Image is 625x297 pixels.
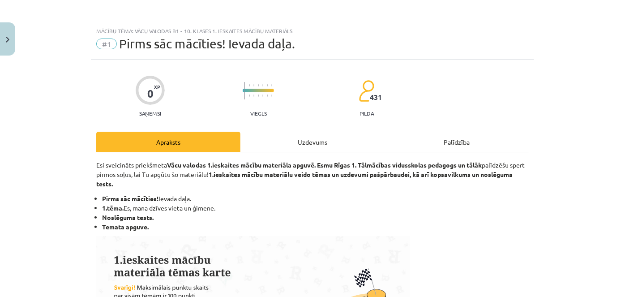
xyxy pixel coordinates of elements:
[249,84,250,86] img: icon-short-line-57e1e144782c952c97e751825c79c345078a6d821885a25fce030b3d8c18986b.svg
[102,194,529,203] li: Ievada daļa.
[102,204,124,212] b: 1.tēma.
[96,39,117,49] span: #1
[147,87,154,100] div: 0
[360,110,374,116] p: pilda
[154,84,160,89] span: XP
[249,95,250,97] img: icon-short-line-57e1e144782c952c97e751825c79c345078a6d821885a25fce030b3d8c18986b.svg
[250,110,267,116] p: Viegls
[96,28,529,34] div: Mācību tēma: Vācu valodas b1 - 10. klases 1. ieskaites mācību materiāls
[102,203,529,213] li: Es, mana dzīves vieta un ģimene.
[258,95,259,97] img: icon-short-line-57e1e144782c952c97e751825c79c345078a6d821885a25fce030b3d8c18986b.svg
[6,37,9,43] img: icon-close-lesson-0947bae3869378f0d4975bcd49f059093ad1ed9edebbc8119c70593378902aed.svg
[253,95,254,97] img: icon-short-line-57e1e144782c952c97e751825c79c345078a6d821885a25fce030b3d8c18986b.svg
[102,223,149,231] b: Temata apguve.
[267,95,268,97] img: icon-short-line-57e1e144782c952c97e751825c79c345078a6d821885a25fce030b3d8c18986b.svg
[258,84,259,86] img: icon-short-line-57e1e144782c952c97e751825c79c345078a6d821885a25fce030b3d8c18986b.svg
[102,213,154,221] b: Noslēguma tests.
[119,36,295,51] span: Pirms sāc mācīties! Ievada daļa.
[385,132,529,152] div: Palīdzība
[136,110,165,116] p: Saņemsi
[167,161,206,169] strong: Vācu valodas
[271,84,272,86] img: icon-short-line-57e1e144782c952c97e751825c79c345078a6d821885a25fce030b3d8c18986b.svg
[96,160,529,189] p: Esi sveicināts priekšmeta palīdzēšu spert pirmos soļus, lai Tu apgūtu šo materiālu!
[262,84,263,86] img: icon-short-line-57e1e144782c952c97e751825c79c345078a6d821885a25fce030b3d8c18986b.svg
[102,194,158,202] b: Pirms sāc mācīties!
[96,170,513,188] strong: 1.ieskaites mācību materiālu veido tēmas un uzdevumi pašpārbaudei, kā arī kopsavilkums un noslēgu...
[207,161,482,169] strong: 1.ieskaites mācību materiāla apguvē. Esmu Rīgas 1. Tālmācības vidusskolas pedagogs un tālāk
[271,95,272,97] img: icon-short-line-57e1e144782c952c97e751825c79c345078a6d821885a25fce030b3d8c18986b.svg
[267,84,268,86] img: icon-short-line-57e1e144782c952c97e751825c79c345078a6d821885a25fce030b3d8c18986b.svg
[96,132,240,152] div: Apraksts
[253,84,254,86] img: icon-short-line-57e1e144782c952c97e751825c79c345078a6d821885a25fce030b3d8c18986b.svg
[359,80,374,102] img: students-c634bb4e5e11cddfef0936a35e636f08e4e9abd3cc4e673bd6f9a4125e45ecb1.svg
[240,132,385,152] div: Uzdevums
[244,82,245,99] img: icon-long-line-d9ea69661e0d244f92f715978eff75569469978d946b2353a9bb055b3ed8787d.svg
[262,95,263,97] img: icon-short-line-57e1e144782c952c97e751825c79c345078a6d821885a25fce030b3d8c18986b.svg
[370,93,382,101] span: 431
